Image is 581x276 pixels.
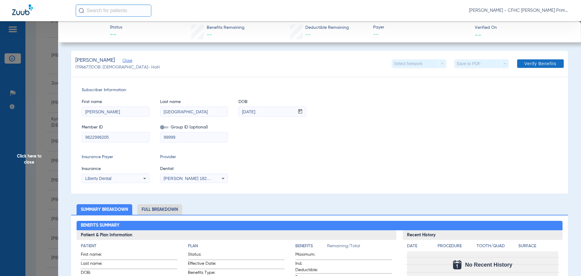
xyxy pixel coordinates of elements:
span: Status: [188,251,218,260]
span: -- [373,31,470,38]
h2: Benefits Summary [77,221,563,231]
span: Deductible Remaining [305,25,349,31]
span: Group ID (optional) [160,124,228,131]
img: Zuub Logo [12,5,33,15]
app-breakdown-title: Procedure [438,243,474,251]
span: Dentist [160,166,228,172]
h3: Recent History [403,230,563,240]
img: Calendar [453,260,461,269]
h4: Plan [188,243,285,249]
span: Effective Date: [188,261,218,269]
span: -- [207,32,212,38]
input: Search for patients [76,5,151,17]
h4: Patient [81,243,178,249]
app-breakdown-title: Tooth/Quad [477,243,517,251]
span: Insurance Payer [82,154,149,160]
h3: Patient & Plan Information [77,230,396,240]
span: Verified On [475,25,571,31]
span: No Recent History [465,262,512,268]
span: Member ID [82,124,149,131]
span: Close [123,58,128,64]
span: First name [82,99,149,105]
span: [PERSON_NAME] - CFHC [PERSON_NAME] Primary Care Dental [469,8,569,14]
span: -- [110,31,122,39]
span: Ind. Deductible: [295,261,325,273]
span: Subscriber Information [82,87,557,93]
span: Benefits Remaining [207,25,245,31]
span: DOB [238,99,306,105]
h4: Date [407,243,432,249]
span: Verify Benefits [524,61,556,66]
app-breakdown-title: Benefits [295,243,327,251]
span: Provider [160,154,228,160]
span: Status [110,24,122,31]
span: [PERSON_NAME] [75,57,115,64]
span: (1196677) DOB: [DEMOGRAPHIC_DATA] - HoH [75,64,160,71]
h4: Tooth/Quad [477,243,517,249]
iframe: Chat Widget [551,247,581,276]
app-breakdown-title: Surface [518,243,558,251]
h4: Surface [518,243,558,249]
span: [PERSON_NAME] 1821650375 [164,176,223,181]
app-breakdown-title: Date [407,243,432,251]
span: Liberty Dental [85,176,111,181]
span: -- [475,32,481,38]
span: Remaining/Total [327,243,392,251]
li: Full Breakdown [137,204,182,215]
h4: Procedure [438,243,474,249]
span: Maximum: [295,251,325,260]
span: First name: [81,251,110,260]
span: -- [305,32,311,38]
span: Insurance [82,166,149,172]
span: Last name: [81,261,110,269]
h4: Benefits [295,243,327,249]
button: Verify Benefits [517,59,564,68]
span: Last name [160,99,228,105]
button: Open calendar [294,107,306,117]
span: Payer [373,24,470,31]
li: Summary Breakdown [77,204,132,215]
img: Search Icon [79,8,84,13]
